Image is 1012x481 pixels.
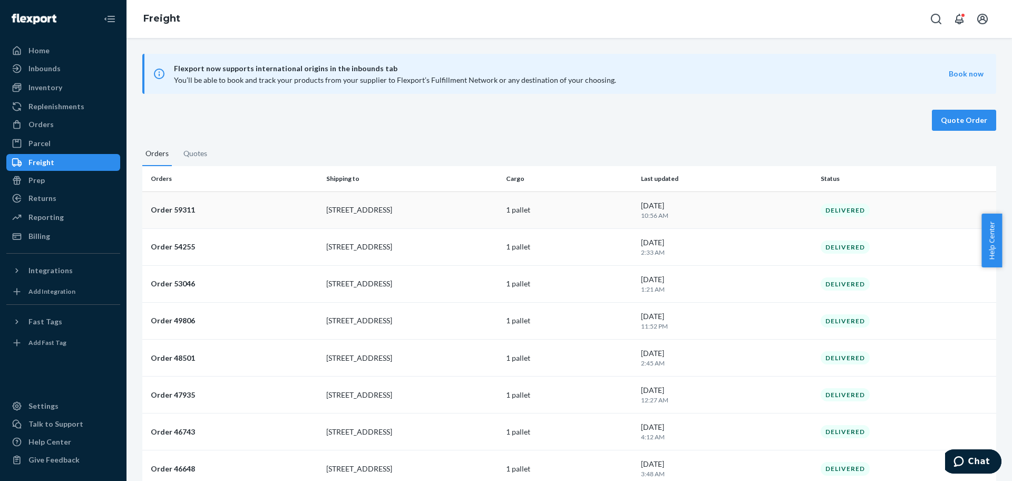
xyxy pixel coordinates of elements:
th: Status [816,166,996,191]
div: Orders [28,119,54,130]
a: Home [6,42,120,59]
p: Order 54255 [151,242,318,252]
a: Add Integration [6,283,120,300]
button: Give Feedback [6,451,120,468]
img: Flexport logo [12,14,56,24]
p: [STREET_ADDRESS] [326,315,498,326]
div: [DATE] [641,200,812,220]
div: DELIVERED [821,204,870,217]
div: Replenishments [28,101,84,112]
button: Close Navigation [99,8,120,30]
button: Orders [142,148,172,166]
div: Add Integration [28,287,75,296]
p: 1 pallet [506,278,632,289]
p: Order 46743 [151,427,318,437]
div: Give Feedback [28,455,80,465]
p: 1 pallet [506,315,632,326]
a: Freight [6,154,120,171]
div: Freight [28,157,54,168]
div: Inventory [28,82,62,93]
a: Inbounds [6,60,120,77]
iframe: Opens a widget where you can chat to one of our agents [945,449,1001,476]
ol: breadcrumbs [135,4,189,34]
div: [DATE] [641,274,812,294]
a: Prep [6,172,120,189]
div: Talk to Support [28,419,83,429]
p: 1 pallet [506,242,632,252]
div: Fast Tags [28,316,62,327]
a: Help Center [6,434,120,450]
a: Inventory [6,79,120,96]
button: Book now [949,69,984,79]
a: Replenishments [6,98,120,115]
p: Order 53046 [151,278,318,289]
th: Orders [142,166,322,191]
p: [STREET_ADDRESS] [326,427,498,437]
p: [STREET_ADDRESS] [326,464,498,474]
p: 1 pallet [506,353,632,363]
div: Prep [28,175,45,186]
button: Fast Tags [6,313,120,330]
div: [DATE] [641,459,812,478]
div: Billing [28,231,50,242]
a: Freight [143,13,180,24]
div: DELIVERED [821,462,870,475]
p: [STREET_ADDRESS] [326,278,498,289]
p: 12:27 AM [641,396,812,405]
p: 1 pallet [506,390,632,400]
button: Quotes [180,148,210,165]
button: Talk to Support [6,416,120,432]
p: Order 48501 [151,353,318,363]
p: [STREET_ADDRESS] [326,205,498,215]
p: [STREET_ADDRESS] [326,390,498,400]
a: Parcel [6,135,120,152]
button: Open notifications [949,8,970,30]
p: 1 pallet [506,427,632,437]
p: 11:52 PM [641,322,812,331]
div: [DATE] [641,422,812,441]
div: Help Center [28,437,71,447]
p: Order 59311 [151,205,318,215]
button: Open Search Box [926,8,947,30]
th: Shipping to [322,166,502,191]
p: 1 pallet [506,464,632,474]
a: Settings [6,398,120,415]
div: DELIVERED [821,314,870,328]
p: [STREET_ADDRESS] [326,353,498,363]
div: [DATE] [641,385,812,405]
th: Last updated [637,166,816,191]
p: Order 47935 [151,390,318,400]
p: 1 pallet [506,205,632,215]
div: Returns [28,193,56,204]
button: Integrations [6,262,120,279]
div: Parcel [28,138,51,149]
p: 3:48 AM [641,469,812,478]
div: Inbounds [28,63,61,74]
div: DELIVERED [821,425,870,438]
a: Returns [6,190,120,207]
th: Cargo [502,166,637,191]
p: 2:33 AM [641,248,812,257]
p: Order 46648 [151,464,318,474]
button: Quote Order [932,110,996,131]
p: 4:12 AM [641,432,812,441]
p: 1:21 AM [641,285,812,294]
div: Reporting [28,212,64,223]
p: 10:56 AM [641,211,812,220]
button: Help Center [981,214,1002,267]
p: [STREET_ADDRESS] [326,242,498,252]
p: Order 49806 [151,315,318,326]
div: DELIVERED [821,388,870,401]
div: [DATE] [641,348,812,368]
span: You’ll be able to book and track your products from your supplier to Flexport’s Fulfillment Netwo... [174,75,616,84]
a: Orders [6,116,120,133]
span: Flexport now supports international origins in the inbounds tab [174,62,949,75]
div: Home [28,45,50,56]
div: DELIVERED [821,351,870,364]
button: Open account menu [972,8,993,30]
div: Settings [28,401,59,411]
a: Billing [6,228,120,245]
p: 2:45 AM [641,359,812,368]
span: Chat [23,7,45,17]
